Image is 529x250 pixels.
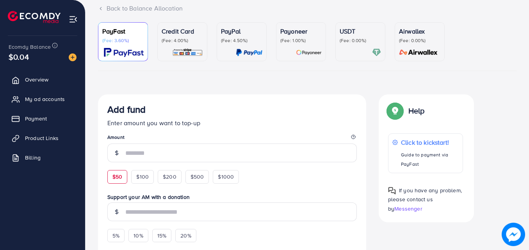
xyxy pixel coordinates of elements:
[394,205,422,213] span: Messenger
[401,138,459,147] p: Click to kickstart!
[104,48,144,57] img: card
[25,115,47,122] span: Payment
[236,48,262,57] img: card
[163,173,176,181] span: $200
[107,134,357,144] legend: Amount
[372,48,381,57] img: card
[340,27,381,36] p: USDT
[102,37,144,44] p: (Fee: 3.60%)
[401,150,459,169] p: Guide to payment via PayFast
[25,95,65,103] span: My ad accounts
[134,232,143,239] span: 10%
[388,187,396,195] img: Popup guide
[8,11,61,23] img: logo
[112,173,122,181] span: $50
[112,232,119,239] span: 5%
[157,232,166,239] span: 15%
[136,173,149,181] span: $100
[180,232,191,239] span: 20%
[25,76,48,83] span: Overview
[9,43,51,51] span: Ecomdy Balance
[399,27,440,36] p: Airwallex
[218,173,234,181] span: $1000
[6,150,79,165] a: Billing
[399,37,440,44] p: (Fee: 0.00%)
[162,37,203,44] p: (Fee: 4.00%)
[280,37,322,44] p: (Fee: 1.00%)
[388,104,402,118] img: Popup guide
[107,104,146,115] h3: Add fund
[107,193,357,201] label: Support your AM with a donation
[9,51,29,62] span: $0.04
[502,223,525,246] img: image
[408,106,425,115] p: Help
[6,72,79,87] a: Overview
[221,37,262,44] p: (Fee: 4.50%)
[69,15,78,24] img: menu
[340,37,381,44] p: (Fee: 0.00%)
[162,27,203,36] p: Credit Card
[6,111,79,126] a: Payment
[388,186,462,212] span: If you have any problem, please contact us by
[25,154,41,161] span: Billing
[6,91,79,107] a: My ad accounts
[98,4,517,13] div: Back to Balance Allocation
[107,118,357,128] p: Enter amount you want to top-up
[280,27,322,36] p: Payoneer
[6,130,79,146] a: Product Links
[25,134,59,142] span: Product Links
[69,53,77,61] img: image
[296,48,322,57] img: card
[397,48,440,57] img: card
[191,173,204,181] span: $500
[102,27,144,36] p: PayFast
[221,27,262,36] p: PayPal
[172,48,203,57] img: card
